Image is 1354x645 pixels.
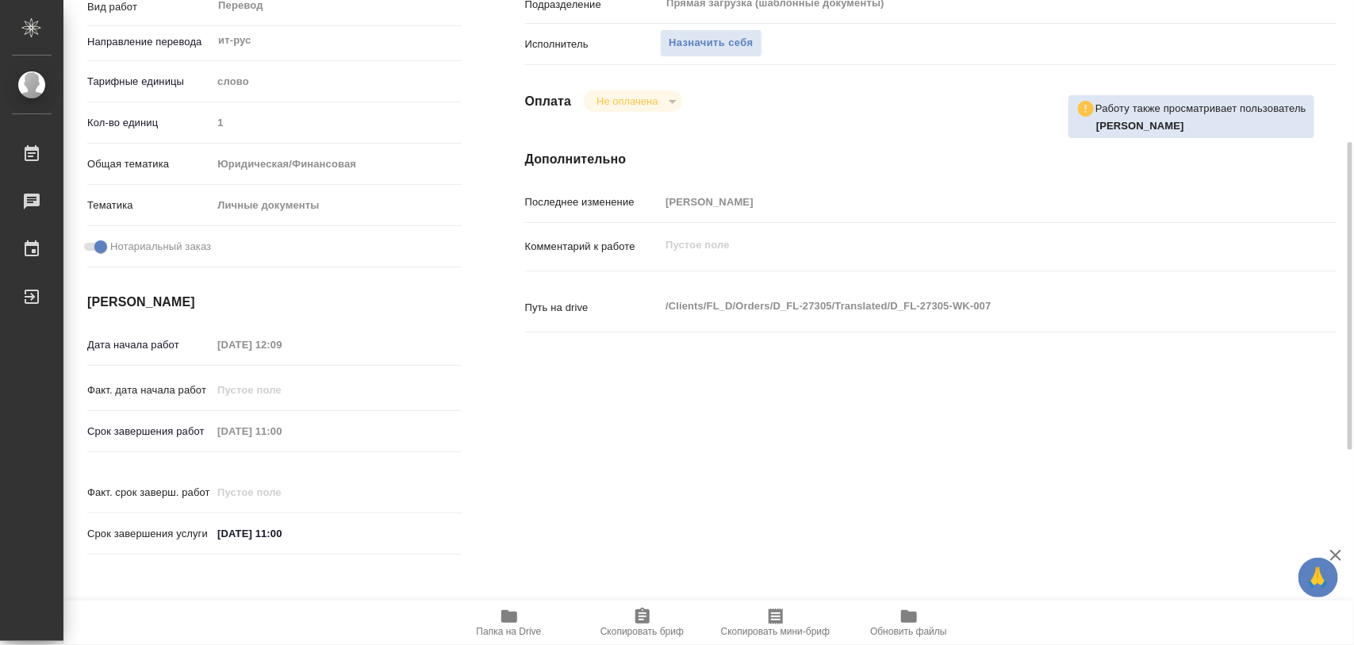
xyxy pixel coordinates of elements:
p: Попова Галина [1096,118,1306,134]
div: слово [212,68,461,95]
button: Не оплачена [592,94,662,108]
button: Назначить себя [660,29,761,57]
span: Нотариальный заказ [110,239,211,255]
b: [PERSON_NAME] [1096,120,1184,132]
span: Назначить себя [669,34,753,52]
span: Обновить файлы [870,626,947,637]
p: Тарифные единицы [87,74,212,90]
p: Путь на drive [525,300,661,316]
div: Юридическая/Финансовая [212,151,461,178]
input: Пустое поле [212,420,351,443]
p: Факт. срок заверш. работ [87,485,212,501]
p: Работу также просматривает пользователь [1095,101,1306,117]
span: 🙏 [1305,561,1332,594]
h4: Дополнительно [525,150,1337,169]
input: ✎ Введи что-нибудь [212,522,351,545]
p: Последнее изменение [525,194,661,210]
p: Направление перевода [87,34,212,50]
p: Дата начала работ [87,337,212,353]
div: Личные документы [212,192,461,219]
p: Исполнитель [525,36,661,52]
button: Скопировать бриф [576,601,709,645]
p: Тематика [87,198,212,213]
p: Кол-во единиц [87,115,212,131]
button: Обновить файлы [842,601,976,645]
span: Папка на Drive [477,626,542,637]
input: Пустое поле [212,481,351,504]
input: Пустое поле [212,111,461,134]
p: Срок завершения работ [87,424,212,440]
p: Срок завершения услуги [87,526,212,542]
span: Скопировать мини-бриф [721,626,830,637]
input: Пустое поле [212,378,351,401]
h4: [PERSON_NAME] [87,293,462,312]
button: 🙏 [1298,558,1338,597]
div: Не оплачена [584,90,681,112]
button: Папка на Drive [443,601,576,645]
p: Факт. дата начала работ [87,382,212,398]
textarea: /Clients/FL_D/Orders/D_FL-27305/Translated/D_FL-27305-WK-007 [660,293,1268,320]
button: Скопировать мини-бриф [709,601,842,645]
p: Общая тематика [87,156,212,172]
span: Скопировать бриф [600,626,684,637]
input: Пустое поле [212,333,351,356]
h4: Оплата [525,92,572,111]
input: Пустое поле [660,190,1268,213]
p: Комментарий к работе [525,239,661,255]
